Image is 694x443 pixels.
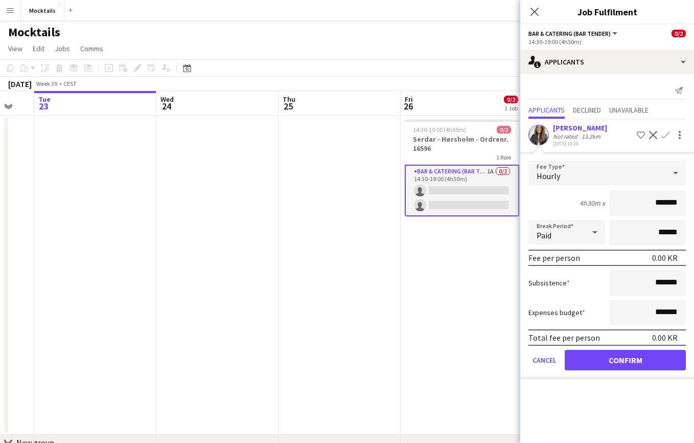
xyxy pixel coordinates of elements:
button: Confirm [565,350,686,370]
a: Comms [76,42,107,55]
span: Tue [38,95,51,104]
span: Unavailable [609,106,649,114]
div: 0.00 KR [652,333,678,343]
span: Paid [537,230,551,240]
span: 26 [403,100,413,112]
button: Cancel [528,350,561,370]
div: Fee per person [528,253,580,263]
a: Jobs [51,42,74,55]
span: Bar & Catering (Bar Tender) [528,30,611,37]
span: 25 [281,100,295,112]
a: Edit [29,42,49,55]
span: 14:30-19:00 (4h30m) [413,126,466,134]
span: 0/2 [672,30,686,37]
span: Edit [33,44,44,53]
h3: Job Fulfilment [520,5,694,18]
div: 13.2km [580,132,603,140]
span: View [8,44,22,53]
span: 24 [159,100,174,112]
div: Not rated [553,132,580,140]
div: Total fee per person [528,333,600,343]
app-job-card: 14:30-19:00 (4h30m)0/2Serdar - Hørsholm - Ordrenr. 165961 RoleBar & Catering (Bar Tender)1A0/214:... [405,120,519,216]
span: Fri [405,95,413,104]
app-card-role: Bar & Catering (Bar Tender)1A0/214:30-19:00 (4h30m) [405,165,519,216]
span: Jobs [55,44,70,53]
div: 4h30m x [580,198,605,208]
span: 23 [37,100,51,112]
div: 0.00 KR [652,253,678,263]
span: Wed [160,95,174,104]
span: Applicants [528,106,565,114]
label: Subsistence [528,278,570,287]
span: Comms [80,44,103,53]
div: 14:30-19:00 (4h30m) [528,38,686,46]
span: 0/2 [504,96,518,103]
button: Mocktails [21,1,64,20]
span: Thu [283,95,295,104]
span: 0/2 [497,126,511,134]
span: Week 39 [34,80,59,87]
div: [PERSON_NAME] [553,123,607,132]
a: View [4,42,27,55]
span: Hourly [537,171,560,181]
div: CEST [63,80,77,87]
span: 1 Role [496,153,511,161]
button: Bar & Catering (Bar Tender) [528,30,619,37]
span: Declined [573,106,601,114]
h1: Mocktails [8,25,60,40]
div: 1 Job [504,104,518,112]
div: [DATE] [8,79,32,89]
h3: Serdar - Hørsholm - Ordrenr. 16596 [405,135,519,153]
label: Expenses budget [528,308,585,317]
div: [DATE] 18:39 [553,140,607,147]
div: Applicants [520,50,694,74]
